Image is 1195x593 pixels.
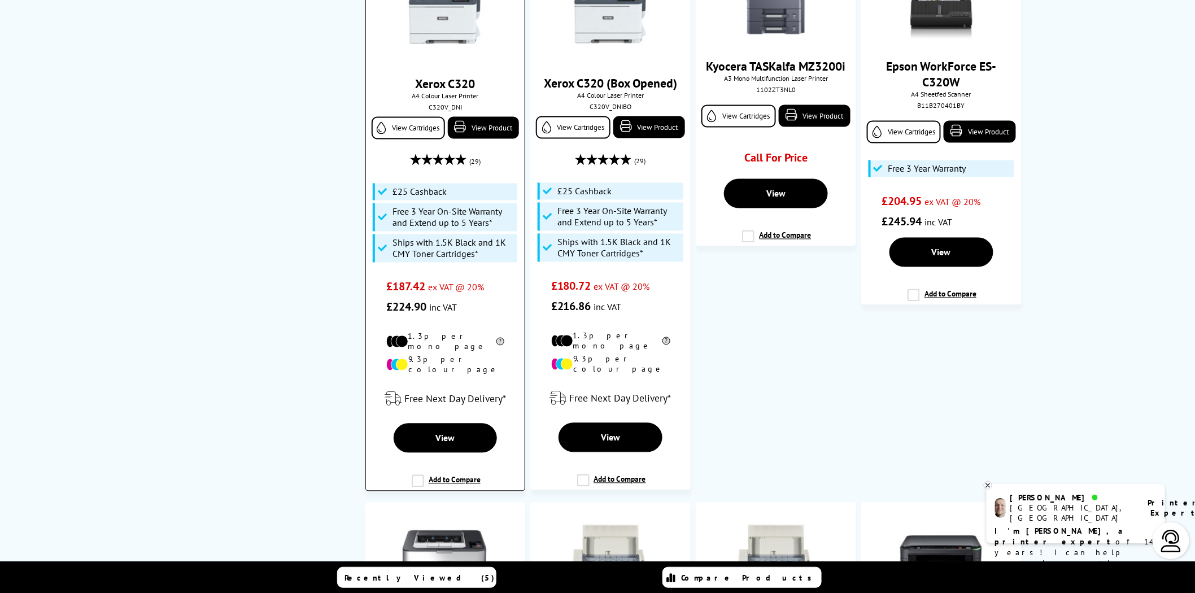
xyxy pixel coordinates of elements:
span: Free 3 Year On-Site Warranty and Extend up to 5 Years* [557,206,681,228]
div: Call For Price [717,150,836,171]
label: Add to Compare [577,474,646,496]
a: View Cartridges [372,117,445,139]
img: user-headset-light.svg [1160,530,1183,552]
label: Add to Compare [412,475,481,496]
span: View [435,433,455,444]
span: View [932,247,951,258]
span: Free Next Day Delivery* [570,392,671,405]
span: inc VAT [594,302,622,313]
div: [PERSON_NAME] [1010,492,1134,503]
span: A4 Colour Laser Printer [536,91,684,99]
span: ex VAT @ 20% [594,281,650,293]
span: £25 Cashback [557,186,612,197]
div: C320V_DNI [374,103,516,111]
a: View [889,238,993,267]
span: £224.90 [386,300,426,315]
li: 1.3p per mono page [551,331,670,351]
a: View [724,179,828,208]
a: View Cartridges [701,105,775,128]
span: inc VAT [429,302,457,313]
img: ashley-livechat.png [995,498,1006,518]
span: View [766,188,786,199]
span: View [601,432,620,443]
label: Add to Compare [742,230,811,252]
li: 9.3p per colour page [386,355,504,375]
a: View Product [944,121,1015,143]
a: View [394,424,497,453]
span: £245.94 [882,215,922,229]
span: ex VAT @ 20% [924,197,980,208]
span: (29) [469,151,481,172]
span: A3 Mono Multifunction Laser Printer [701,74,850,82]
a: View Cartridges [536,116,610,139]
a: Xerox C320 [415,76,475,91]
span: Free 3 Year Warranty [888,163,966,175]
span: A4 Colour Laser Printer [372,91,519,100]
a: View Product [613,116,685,138]
div: [GEOGRAPHIC_DATA], [GEOGRAPHIC_DATA] [1010,503,1134,523]
span: £216.86 [551,299,591,314]
a: Compare Products [662,567,822,588]
a: View [559,423,662,452]
a: Kyocera TASKalfa MZ3200i [706,58,845,74]
a: View Product [779,105,851,127]
div: modal_delivery [536,383,684,415]
span: Ships with 1.5K Black and 1K CMY Toner Cartridges* [392,237,514,260]
b: I'm [PERSON_NAME], a printer expert [995,526,1127,547]
li: 9.3p per colour page [551,354,670,374]
div: 1102ZT3NL0 [704,85,847,94]
div: C320V_DNIBO [539,102,682,111]
span: (29) [635,150,646,172]
a: View Product [448,117,519,139]
span: inc VAT [924,217,952,228]
span: Ships with 1.5K Black and 1K CMY Toner Cartridges* [557,237,681,259]
a: Epson WorkForce ES-C320W [886,58,996,90]
label: Add to Compare [908,289,976,311]
span: Compare Products [681,573,818,583]
p: of 14 years! I can help you choose the right product [995,526,1157,579]
span: ex VAT @ 20% [428,282,484,293]
span: £204.95 [882,194,922,209]
div: modal_delivery [372,383,519,415]
span: £25 Cashback [392,186,447,198]
span: A4 Sheetfed Scanner [867,90,1015,98]
span: Recently Viewed (5) [344,573,495,583]
a: Xerox C320 (Box Opened) [544,75,677,91]
span: £187.42 [386,280,425,294]
a: View Cartridges [867,121,941,143]
div: B11B270401BY [870,101,1013,110]
span: £180.72 [551,279,591,294]
span: Free 3 Year On-Site Warranty and Extend up to 5 Years* [392,206,514,229]
li: 1.3p per mono page [386,332,504,352]
a: Recently Viewed (5) [337,567,496,588]
span: Free Next Day Delivery* [404,393,506,405]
